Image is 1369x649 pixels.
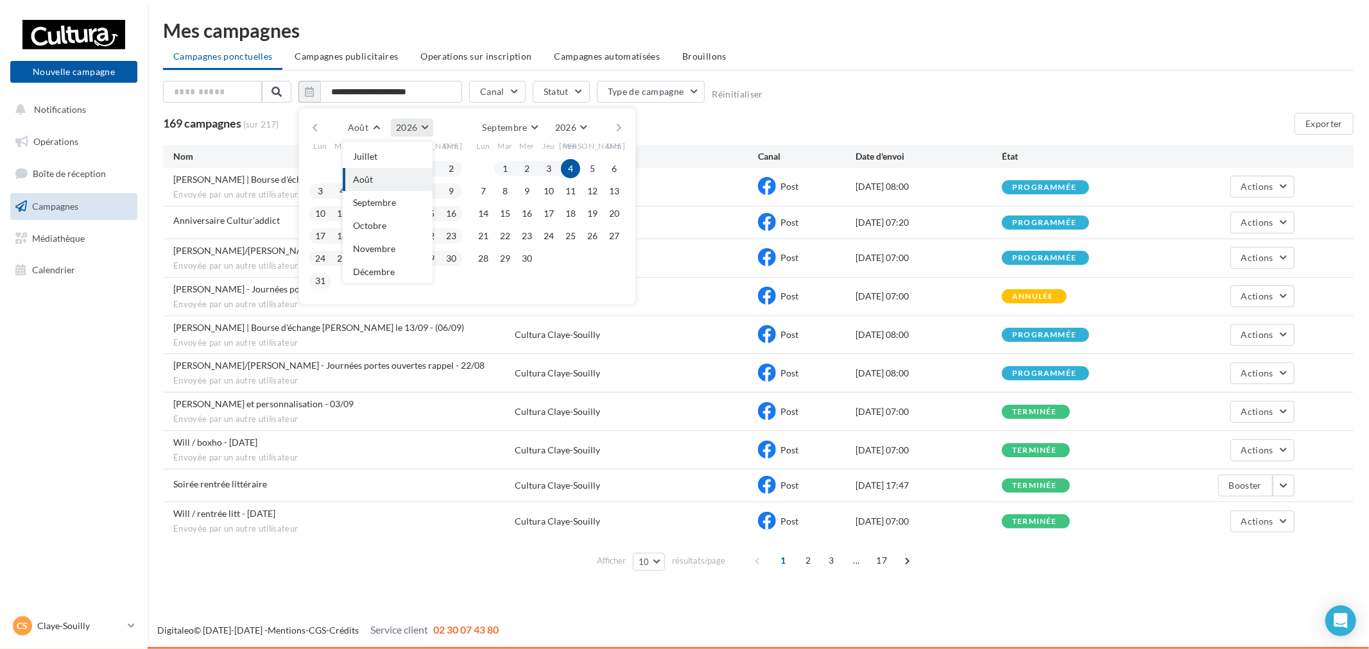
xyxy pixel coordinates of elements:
span: Post [780,181,798,192]
span: Envoyée par un autre utilisateur [173,375,515,387]
span: Post [780,252,798,263]
span: Campagnes [32,201,78,212]
span: Campagnes automatisées [555,51,660,62]
div: [DATE] 07:00 [856,251,1002,264]
span: Alexis | Bourse d'échange Pokémon le 27/09 - (19/09) [173,174,431,185]
span: 3 [821,550,841,571]
button: Décembre [343,260,433,283]
button: 16 [442,204,461,223]
span: Notifications [34,104,86,115]
button: 15 [495,204,515,223]
button: 7 [474,181,493,201]
button: 29 [495,249,515,268]
button: 24 [539,226,558,246]
div: Cultura Claye-Souilly [515,444,600,457]
span: Operations sur inscription [420,51,531,62]
button: Exporter [1295,113,1354,135]
span: Post [780,444,798,455]
div: [DATE] 07:00 [856,290,1002,303]
button: 23 [517,226,537,246]
button: 3 [539,159,558,178]
div: terminée [1012,518,1057,526]
button: 9 [517,181,537,201]
span: Opérations [33,136,78,147]
span: Novembre [353,243,395,254]
span: Actions [1241,291,1273,301]
button: 20 [605,204,624,223]
button: 5 [583,159,602,178]
button: 17 [539,204,558,223]
button: 28 [474,249,493,268]
div: État [1002,150,1148,163]
span: Alexis | Bourse d'échange Lorcana le 13/09 - (06/09) [173,322,464,333]
button: 17 [311,226,330,246]
a: Digitaleo [157,625,194,636]
div: [DATE] 08:00 [856,328,1002,341]
button: 9 [442,181,461,201]
div: programmée [1012,369,1076,378]
span: Brouillons [682,51,727,62]
div: programmée [1012,183,1076,192]
button: Actions [1230,247,1295,269]
button: Actions [1230,176,1295,198]
span: Envoyée par un autre utilisateur [173,452,515,464]
a: Campagnes [8,193,140,220]
button: 10 [539,181,558,201]
span: ... [846,550,866,571]
button: 10 [633,553,666,571]
span: Actions [1241,217,1273,228]
span: 2026 [555,122,576,133]
button: Réinitialiser [712,89,763,99]
span: Post [780,480,798,491]
button: 2026 [391,119,433,137]
button: 22 [495,226,515,246]
span: Post [780,367,798,378]
span: Lun [313,140,327,151]
span: Post [780,291,798,301]
button: Actions [1230,362,1295,384]
span: Service client [370,623,428,636]
button: Actions [1230,285,1295,307]
div: terminée [1012,482,1057,490]
span: 169 campagnes [163,116,241,130]
span: Envoyée par un autre utilisateur [173,523,515,535]
button: 24 [311,249,330,268]
span: Août [348,122,368,133]
span: Envoyée par un autre utilisateur [173,337,515,349]
button: 11 [332,204,352,223]
span: Campagnes publicitaires [295,51,398,62]
span: Médiathèque [32,232,85,243]
button: 30 [442,249,461,268]
span: CS [17,619,28,632]
span: Actions [1241,516,1273,527]
button: 18 [332,226,352,246]
div: Cultura Claye-Souilly [515,328,600,341]
button: Type de campagne [597,81,705,103]
div: [DATE] 07:20 [856,216,1002,229]
button: Booster [1218,475,1273,496]
button: 4 [561,159,580,178]
span: Actions [1241,367,1273,378]
span: Envoyée par un autre utilisateur [173,414,515,425]
button: 31 [311,271,330,291]
span: Dim [443,140,459,151]
span: Juillet [353,151,377,162]
button: 11 [561,181,580,201]
span: Mer [519,140,535,151]
button: Nouvelle campagne [10,61,137,83]
span: Post [780,217,798,228]
button: Canal [469,81,526,103]
button: Novembre [343,237,433,260]
a: Mentions [268,625,306,636]
button: Août [343,168,433,191]
button: Actions [1230,439,1295,461]
button: 14 [474,204,493,223]
a: Calendrier [8,257,140,283]
button: 19 [583,204,602,223]
span: Actions [1241,406,1273,417]
div: [DATE] 17:47 [856,479,1002,492]
button: Actions [1230,212,1295,233]
span: Actions [1241,444,1273,455]
button: 4 [332,181,352,201]
a: Boîte de réception [8,160,140,187]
